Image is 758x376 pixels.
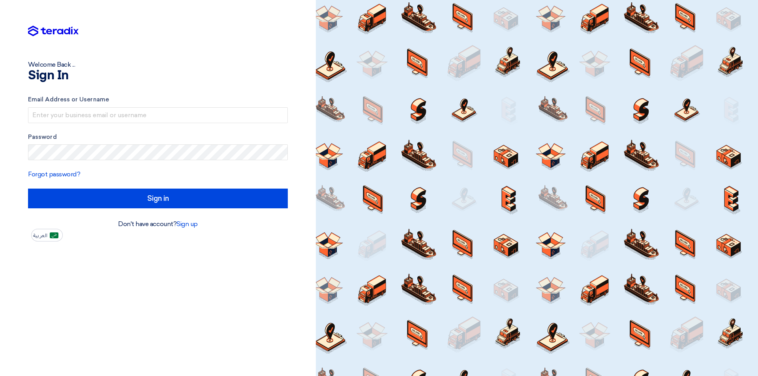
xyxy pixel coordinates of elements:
div: Don't have account? [28,219,288,229]
a: Forgot password? [28,170,80,178]
span: العربية [33,233,47,238]
button: العربية [31,229,63,241]
input: Sign in [28,189,288,208]
div: Welcome Back ... [28,60,288,69]
label: Password [28,133,288,142]
img: Teradix logo [28,26,79,37]
img: ar-AR.png [50,232,58,238]
a: Sign up [176,220,198,228]
input: Enter your business email or username [28,107,288,123]
label: Email Address or Username [28,95,288,104]
h1: Sign In [28,69,288,82]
